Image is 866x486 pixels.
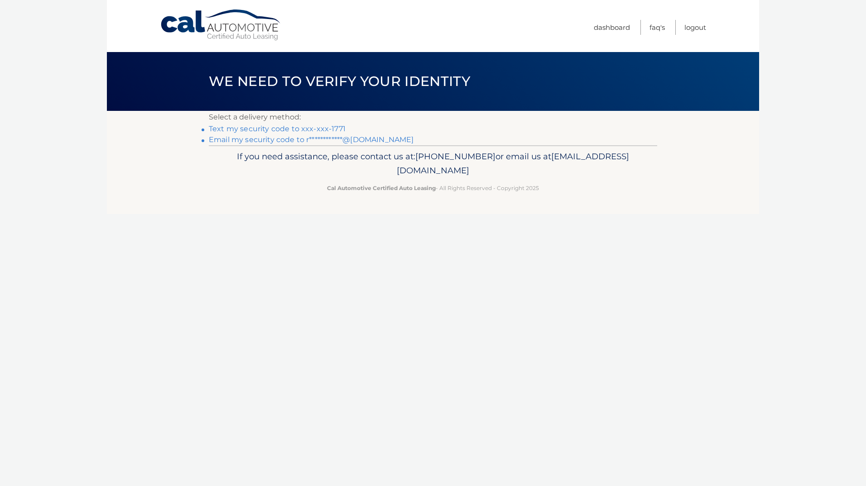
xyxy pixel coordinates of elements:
[327,185,436,191] strong: Cal Automotive Certified Auto Leasing
[684,20,706,35] a: Logout
[160,9,282,41] a: Cal Automotive
[649,20,665,35] a: FAQ's
[209,124,346,133] a: Text my security code to xxx-xxx-1771
[209,73,470,90] span: We need to verify your identity
[415,151,496,162] span: [PHONE_NUMBER]
[215,183,651,193] p: - All Rights Reserved - Copyright 2025
[209,111,657,124] p: Select a delivery method:
[594,20,630,35] a: Dashboard
[215,149,651,178] p: If you need assistance, please contact us at: or email us at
